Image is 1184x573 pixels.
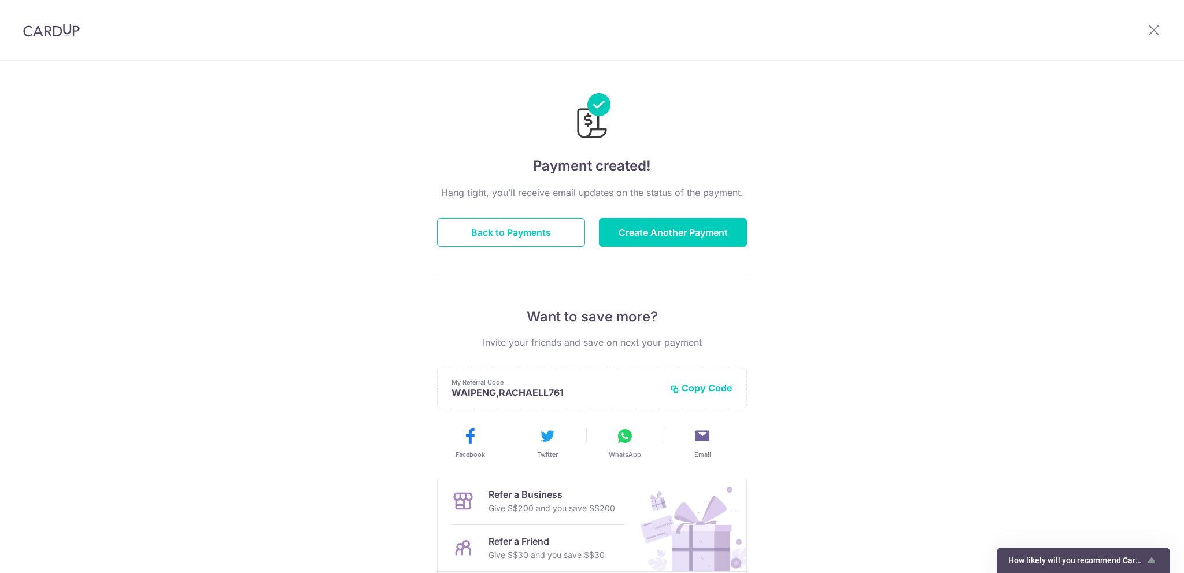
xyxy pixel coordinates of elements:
button: Twitter [513,427,582,459]
p: Want to save more? [437,308,747,326]
img: CardUp [23,23,80,37]
span: Facebook [456,450,485,459]
button: Copy Code [670,382,732,394]
p: Refer a Friend [489,534,605,548]
p: Give S$30 and you save S$30 [489,548,605,562]
span: WhatsApp [609,450,641,459]
p: Refer a Business [489,487,615,501]
img: Refer [630,478,746,571]
span: Email [694,450,711,459]
button: Facebook [436,427,504,459]
span: Twitter [537,450,558,459]
p: Give S$200 and you save S$200 [489,501,615,515]
p: Hang tight, you’ll receive email updates on the status of the payment. [437,186,747,199]
p: WAIPENG,RACHAELL761 [452,387,661,398]
button: Show survey - How likely will you recommend CardUp to a friend? [1008,553,1159,567]
button: Create Another Payment [599,218,747,247]
button: WhatsApp [591,427,659,459]
h4: Payment created! [437,156,747,176]
p: My Referral Code [452,378,661,387]
button: Email [668,427,737,459]
button: Back to Payments [437,218,585,247]
p: Invite your friends and save on next your payment [437,335,747,349]
span: How likely will you recommend CardUp to a friend? [1008,556,1145,565]
img: Payments [573,93,610,142]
